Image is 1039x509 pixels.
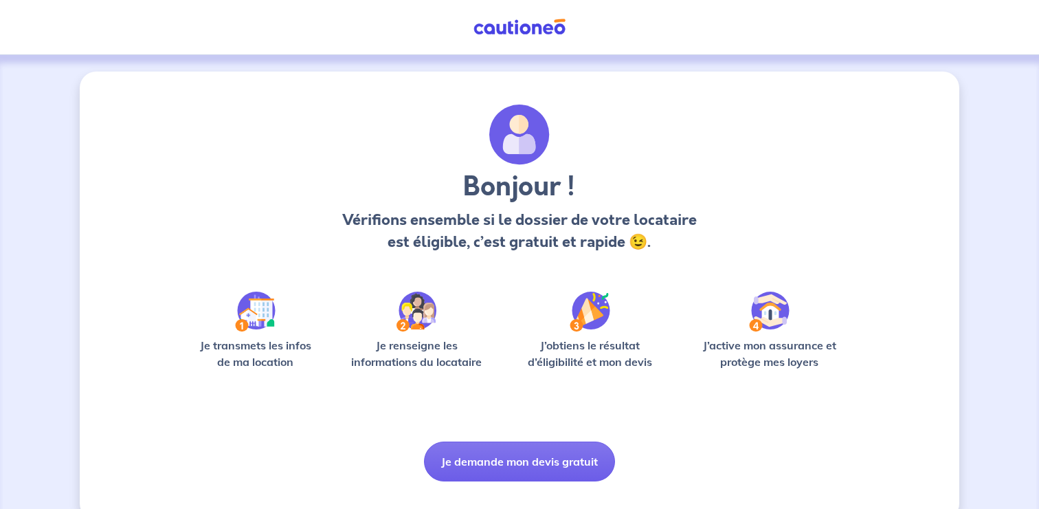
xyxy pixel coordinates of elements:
img: Cautioneo [468,19,571,36]
img: /static/90a569abe86eec82015bcaae536bd8e6/Step-1.svg [235,292,276,332]
p: Vérifions ensemble si le dossier de votre locataire est éligible, c’est gratuit et rapide 😉. [338,209,700,253]
p: J’active mon assurance et protège mes loyers [689,337,849,370]
img: archivate [489,105,550,165]
img: /static/c0a346edaed446bb123850d2d04ad552/Step-2.svg [396,292,436,332]
img: /static/f3e743aab9439237c3e2196e4328bba9/Step-3.svg [570,292,610,332]
p: Je transmets les infos de ma location [190,337,321,370]
h3: Bonjour ! [338,171,700,204]
button: Je demande mon devis gratuit [424,442,615,481]
img: /static/bfff1cf634d835d9112899e6a3df1a5d/Step-4.svg [749,292,790,332]
p: J’obtiens le résultat d’éligibilité et mon devis [513,337,668,370]
p: Je renseigne les informations du locataire [343,337,491,370]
